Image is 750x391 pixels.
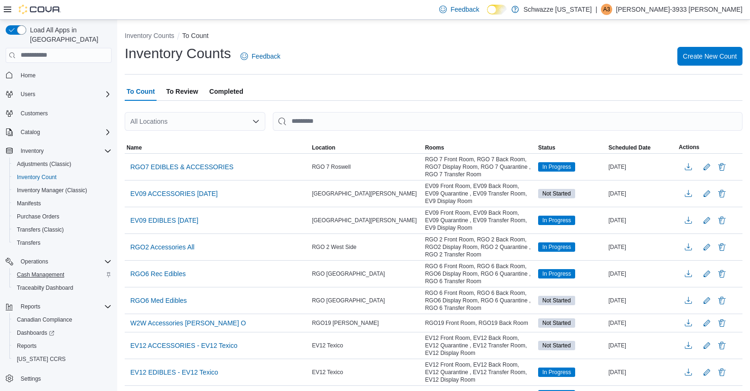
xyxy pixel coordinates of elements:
[607,340,677,351] div: [DATE]
[130,216,198,225] span: EV09 EDIBLES [DATE]
[608,144,651,151] span: Scheduled Date
[130,162,233,172] span: RGO7 EDIBLES & ACCESSORIES
[130,368,218,377] span: EV12 EDIBLES - EV12 Texico
[17,226,64,233] span: Transfers (Classic)
[542,368,571,376] span: In Progress
[607,241,677,253] div: [DATE]
[17,200,41,207] span: Manifests
[542,319,571,327] span: Not Started
[19,5,61,14] img: Cova
[13,158,112,170] span: Adjustments (Classic)
[17,372,112,384] span: Settings
[13,327,58,338] a: Dashboards
[13,314,112,325] span: Canadian Compliance
[538,189,575,198] span: Not Started
[21,303,40,310] span: Reports
[182,32,209,39] button: To Count
[17,89,39,100] button: Users
[2,300,115,313] button: Reports
[9,353,115,366] button: [US_STATE] CCRS
[423,154,536,180] div: RGO 7 Front Room, RGO 7 Back Room, RGO7 Display Room, RGO 7 Quarantine , RGO 7 Transfer Room
[17,239,40,247] span: Transfers
[716,241,727,253] button: Delete
[423,234,536,260] div: RGO 2 Front Room, RGO 2 Back Room, RGO2 Display Room, RGO 2 Quarantine , RGO 2 Transfer Room
[130,318,246,328] span: W2W Accessories [PERSON_NAME] O
[17,145,47,157] button: Inventory
[17,127,112,138] span: Catalog
[17,127,44,138] button: Catalog
[127,365,222,379] button: EV12 EDIBLES - EV12 Texico
[701,293,712,308] button: Edit count details
[312,297,385,304] span: RGO [GEOGRAPHIC_DATA]
[312,319,379,327] span: RGO19 [PERSON_NAME]
[130,189,217,198] span: EV09 ACCESSORIES [DATE]
[21,110,48,117] span: Customers
[701,160,712,174] button: Edit count details
[423,261,536,287] div: RGO 6 Front Room, RGO 6 Back Room, RGO6 Display Room, RGO 6 Quarantine , RGO 6 Transfer Room
[607,367,677,378] div: [DATE]
[542,216,571,225] span: In Progress
[423,207,536,233] div: EV09 Front Room, EV09 Back Room, EV09 Quarantine , EV09 Transfer Room, EV9 Display Room
[2,255,115,268] button: Operations
[2,144,115,158] button: Inventory
[607,317,677,329] div: [DATE]
[2,126,115,139] button: Catalog
[538,318,575,328] span: Not Started
[130,242,195,252] span: RGO2 Accessories All
[21,147,44,155] span: Inventory
[13,198,45,209] a: Manifests
[616,4,742,15] p: [PERSON_NAME]-3933 [PERSON_NAME]
[13,211,112,222] span: Purchase Orders
[17,301,44,312] button: Reports
[701,187,712,201] button: Edit count details
[17,284,73,292] span: Traceabilty Dashboard
[9,210,115,223] button: Purchase Orders
[310,142,423,153] button: Location
[130,296,187,305] span: RGO6 Med Edibles
[312,217,417,224] span: [GEOGRAPHIC_DATA][PERSON_NAME]
[538,216,575,225] span: In Progress
[312,190,417,197] span: [GEOGRAPHIC_DATA][PERSON_NAME]
[524,4,592,15] p: Schwazze [US_STATE]
[21,72,36,79] span: Home
[17,271,64,278] span: Cash Management
[13,185,112,196] span: Inventory Manager (Classic)
[13,185,91,196] a: Inventory Manager (Classic)
[9,171,115,184] button: Inventory Count
[542,189,571,198] span: Not Started
[26,25,112,44] span: Load All Apps in [GEOGRAPHIC_DATA]
[312,144,335,151] span: Location
[536,142,607,153] button: Status
[127,267,189,281] button: RGO6 Rec Edibles
[9,268,115,281] button: Cash Management
[17,316,72,323] span: Canadian Compliance
[607,142,677,153] button: Scheduled Date
[542,163,571,171] span: In Progress
[13,340,112,352] span: Reports
[538,242,575,252] span: In Progress
[17,256,112,267] span: Operations
[17,89,112,100] span: Users
[9,339,115,353] button: Reports
[13,198,112,209] span: Manifests
[542,270,571,278] span: In Progress
[425,144,444,151] span: Rooms
[252,118,260,125] button: Open list of options
[13,340,40,352] a: Reports
[166,82,198,101] span: To Review
[716,188,727,199] button: Delete
[542,243,571,251] span: In Progress
[13,353,69,365] a: [US_STATE] CCRS
[17,213,60,220] span: Purchase Orders
[9,197,115,210] button: Manifests
[17,70,39,81] a: Home
[125,31,742,42] nav: An example of EuiBreadcrumbs
[17,173,57,181] span: Inventory Count
[2,371,115,385] button: Settings
[312,243,356,251] span: RGO 2 West Side
[607,268,677,279] div: [DATE]
[601,4,612,15] div: Ashley-3933 Oakes
[17,107,112,119] span: Customers
[17,373,45,384] a: Settings
[595,4,597,15] p: |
